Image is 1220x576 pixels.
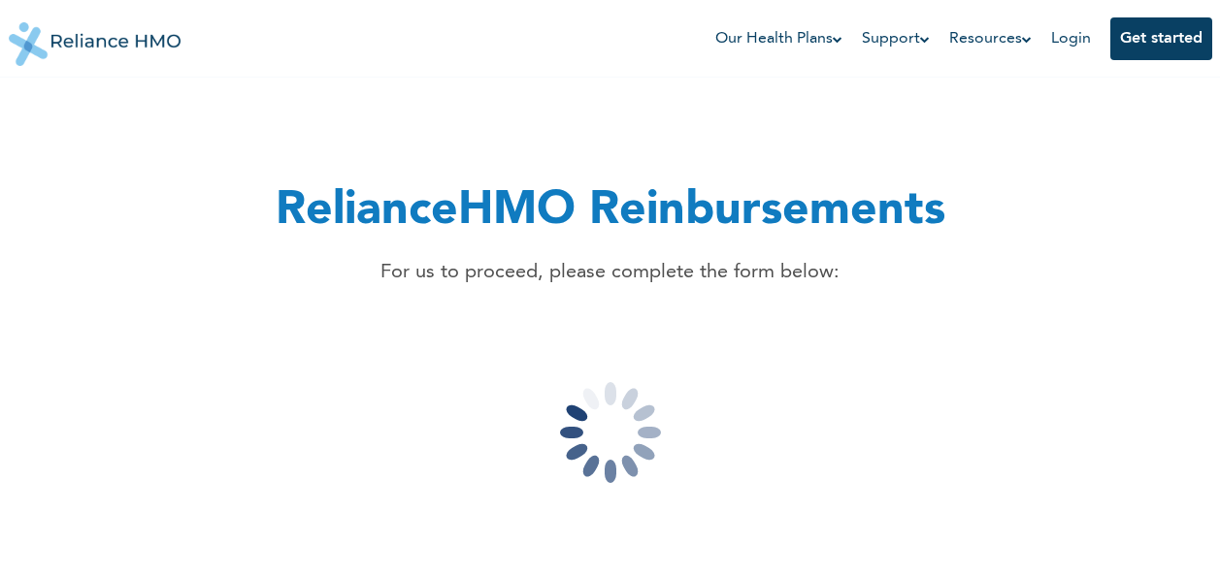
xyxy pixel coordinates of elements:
a: Support [862,27,930,50]
button: Get started [1110,17,1212,60]
h1: RelianceHMO Reinbursements [276,176,945,246]
a: Resources [949,27,1032,50]
a: Login [1051,31,1091,47]
a: Our Health Plans [715,27,842,50]
p: For us to proceed, please complete the form below: [276,258,945,287]
img: Reliance HMO's Logo [9,8,181,66]
img: loading... [513,336,708,529]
